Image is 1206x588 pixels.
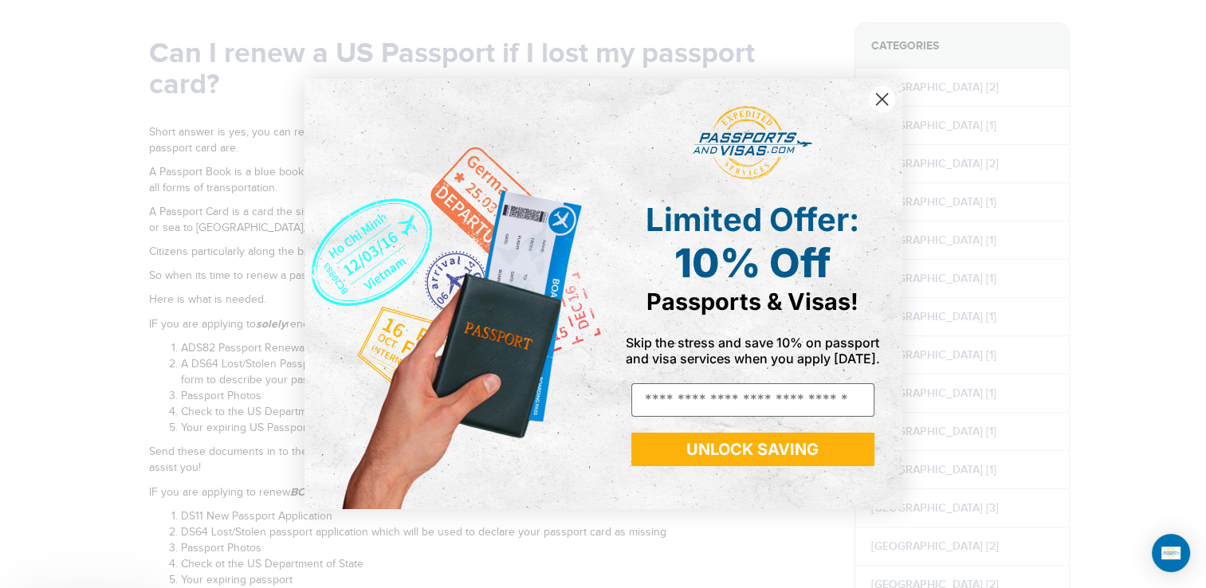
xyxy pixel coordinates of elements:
img: de9cda0d-0715-46ca-9a25-073762a91ba7.png [304,79,603,509]
div: Open Intercom Messenger [1152,534,1190,572]
button: UNLOCK SAVING [631,433,874,466]
span: Limited Offer: [646,200,859,239]
span: Passports & Visas! [646,288,858,316]
button: Close dialog [868,85,896,113]
img: passports and visas [693,106,812,181]
span: 10% Off [674,239,831,287]
span: Skip the stress and save 10% on passport and visa services when you apply [DATE]. [626,335,880,367]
